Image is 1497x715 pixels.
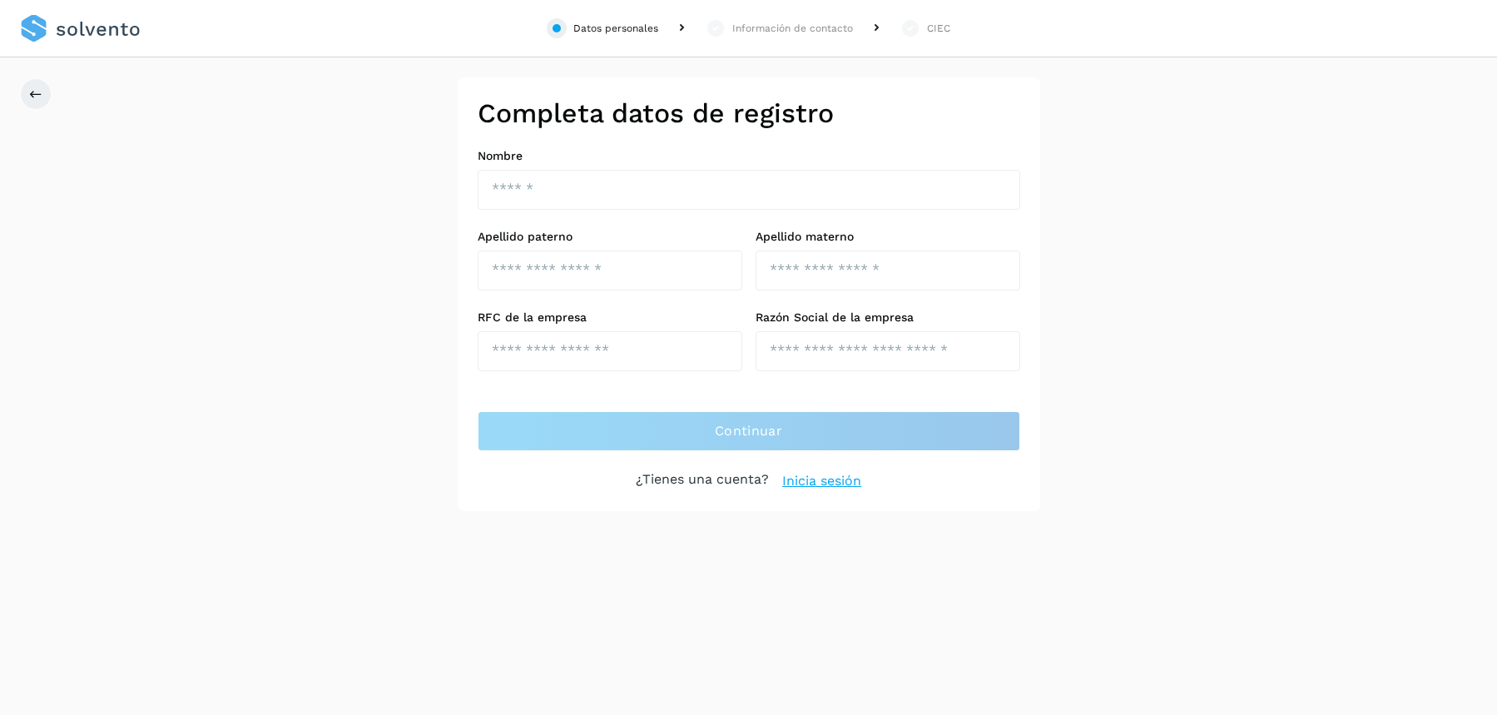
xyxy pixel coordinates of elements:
button: Continuar [478,411,1020,451]
a: Inicia sesión [782,471,861,491]
span: Continuar [715,422,782,440]
label: Razón Social de la empresa [756,310,1020,325]
label: Apellido paterno [478,230,742,244]
label: Nombre [478,149,1020,163]
div: Información de contacto [732,21,853,36]
div: CIEC [927,21,950,36]
label: Apellido materno [756,230,1020,244]
label: RFC de la empresa [478,310,742,325]
p: ¿Tienes una cuenta? [636,471,769,491]
h2: Completa datos de registro [478,97,1020,129]
div: Datos personales [573,21,658,36]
